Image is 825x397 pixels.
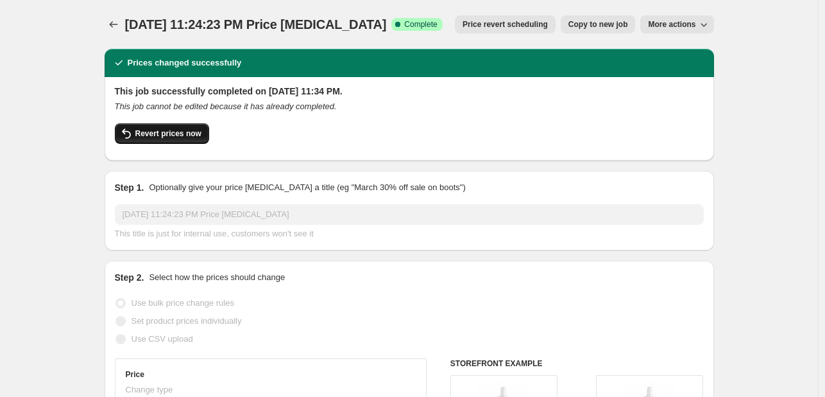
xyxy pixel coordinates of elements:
h6: STOREFRONT EXAMPLE [450,358,704,369]
h3: Price [126,369,144,380]
p: Select how the prices should change [149,271,285,284]
button: More actions [640,15,713,33]
input: 30% off holiday sale [115,204,704,225]
span: Revert prices now [135,128,201,139]
h2: Prices changed successfully [128,57,242,69]
button: Revert prices now [115,123,209,144]
h2: Step 2. [115,271,144,284]
button: Price revert scheduling [455,15,556,33]
span: Price revert scheduling [463,19,548,30]
span: Use bulk price change rules [132,298,234,308]
p: Optionally give your price [MEDICAL_DATA] a title (eg "March 30% off sale on boots") [149,181,465,194]
i: This job cannot be edited because it has already completed. [115,101,337,111]
span: Set product prices individually [132,316,242,326]
span: Complete [404,19,437,30]
h2: Step 1. [115,181,144,194]
span: More actions [648,19,695,30]
span: Copy to new job [568,19,628,30]
button: Price change jobs [105,15,123,33]
h2: This job successfully completed on [DATE] 11:34 PM. [115,85,704,98]
button: Copy to new job [561,15,636,33]
span: [DATE] 11:24:23 PM Price [MEDICAL_DATA] [125,17,387,31]
span: Change type [126,385,173,394]
span: Use CSV upload [132,334,193,344]
span: This title is just for internal use, customers won't see it [115,229,314,238]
